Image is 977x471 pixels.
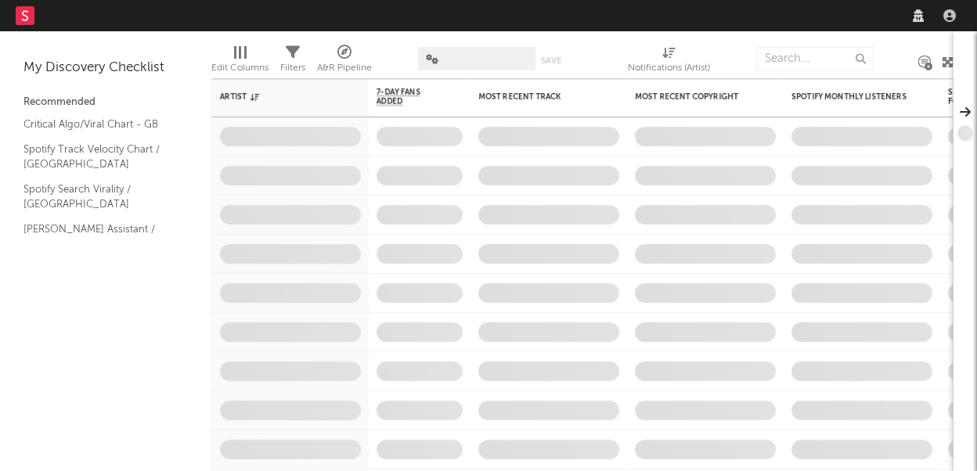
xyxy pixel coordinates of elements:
[280,39,305,84] div: Filters
[756,47,874,70] input: Search...
[23,93,188,112] div: Recommended
[791,92,909,102] div: Spotify Monthly Listeners
[23,181,172,213] a: Spotify Search Virality / [GEOGRAPHIC_DATA]
[377,88,439,106] span: 7-Day Fans Added
[635,92,752,102] div: Most Recent Copyright
[211,39,269,84] div: Edit Columns
[628,59,710,77] div: Notifications (Artist)
[317,39,372,84] div: A&R Pipeline
[541,56,561,65] button: Save
[23,221,172,253] a: [PERSON_NAME] Assistant / [GEOGRAPHIC_DATA]
[23,141,172,173] a: Spotify Track Velocity Chart / [GEOGRAPHIC_DATA]
[23,59,188,77] div: My Discovery Checklist
[280,59,305,77] div: Filters
[23,116,172,133] a: Critical Algo/Viral Chart - GB
[317,59,372,77] div: A&R Pipeline
[478,92,596,102] div: Most Recent Track
[220,92,337,102] div: Artist
[628,39,710,84] div: Notifications (Artist)
[211,59,269,77] div: Edit Columns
